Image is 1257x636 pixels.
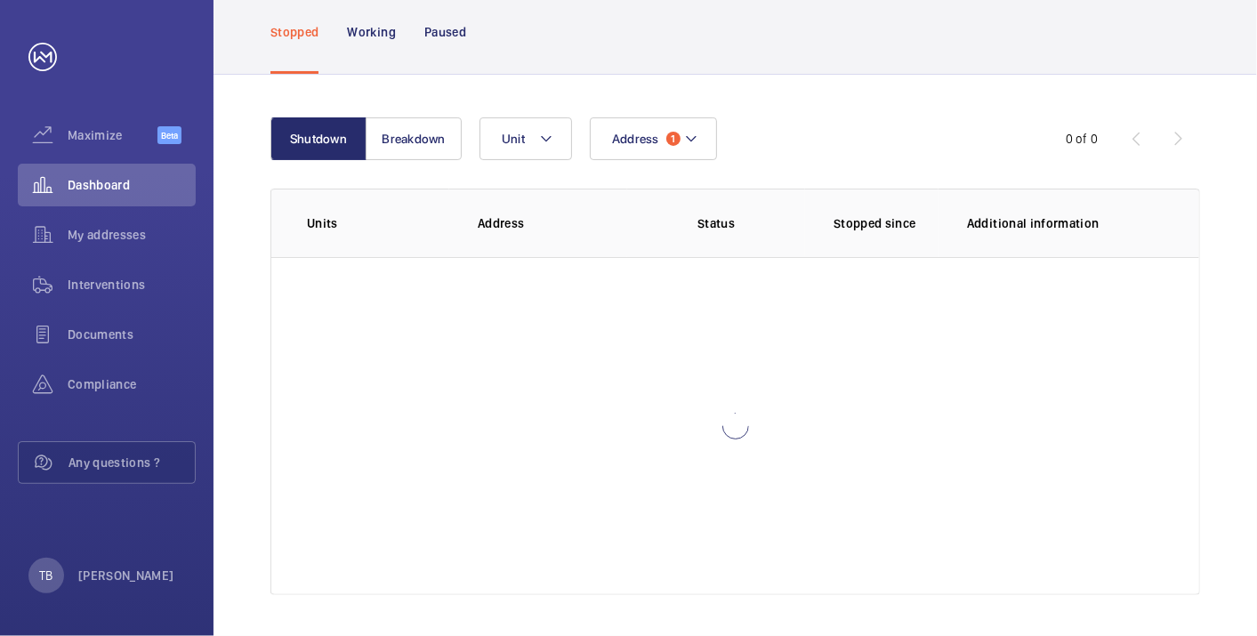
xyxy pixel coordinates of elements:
div: 0 of 0 [1066,130,1098,148]
span: Compliance [68,375,196,393]
button: Shutdown [270,117,367,160]
span: My addresses [68,226,196,244]
span: Address [612,132,659,146]
p: [PERSON_NAME] [78,567,174,584]
button: Address1 [590,117,717,160]
p: Stopped since [834,214,939,232]
p: Address [478,214,627,232]
span: Beta [157,126,181,144]
button: Unit [479,117,572,160]
span: Interventions [68,276,196,294]
p: Additional information [967,214,1164,232]
span: Maximize [68,126,157,144]
p: Paused [424,23,466,41]
span: Any questions ? [68,454,195,471]
span: Documents [68,326,196,343]
span: 1 [666,132,681,146]
span: Dashboard [68,176,196,194]
p: Stopped [270,23,318,41]
p: TB [39,567,52,584]
p: Status [640,214,793,232]
p: Units [307,214,449,232]
span: Unit [502,132,525,146]
button: Breakdown [366,117,462,160]
p: Working [347,23,395,41]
